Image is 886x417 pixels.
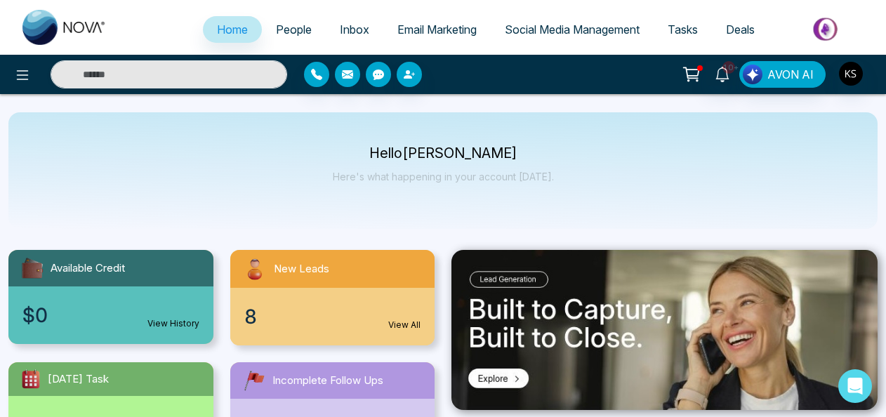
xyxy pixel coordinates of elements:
a: View All [388,319,421,331]
span: New Leads [274,261,329,277]
img: newLeads.svg [242,256,268,282]
img: followUps.svg [242,368,267,393]
span: 8 [244,302,257,331]
a: Inbox [326,16,383,43]
span: Home [217,22,248,37]
img: availableCredit.svg [20,256,45,281]
span: AVON AI [767,66,814,83]
a: New Leads8View All [222,250,444,345]
a: Social Media Management [491,16,654,43]
span: Tasks [668,22,698,37]
img: Nova CRM Logo [22,10,107,45]
span: Deals [726,22,755,37]
img: User Avatar [839,62,863,86]
a: 10+ [706,61,739,86]
div: Open Intercom Messenger [838,369,872,403]
p: Hello [PERSON_NAME] [333,147,554,159]
img: Market-place.gif [776,13,878,45]
a: View History [147,317,199,330]
button: AVON AI [739,61,826,88]
a: Email Marketing [383,16,491,43]
a: Deals [712,16,769,43]
span: Available Credit [51,260,125,277]
img: . [451,250,878,410]
span: Email Marketing [397,22,477,37]
span: Social Media Management [505,22,640,37]
span: [DATE] Task [48,371,109,388]
img: todayTask.svg [20,368,42,390]
a: Tasks [654,16,712,43]
span: Inbox [340,22,369,37]
span: Incomplete Follow Ups [272,373,383,389]
a: Home [203,16,262,43]
span: 10+ [722,61,735,74]
span: $0 [22,300,48,330]
img: Lead Flow [743,65,762,84]
span: People [276,22,312,37]
p: Here's what happening in your account [DATE]. [333,171,554,183]
a: People [262,16,326,43]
